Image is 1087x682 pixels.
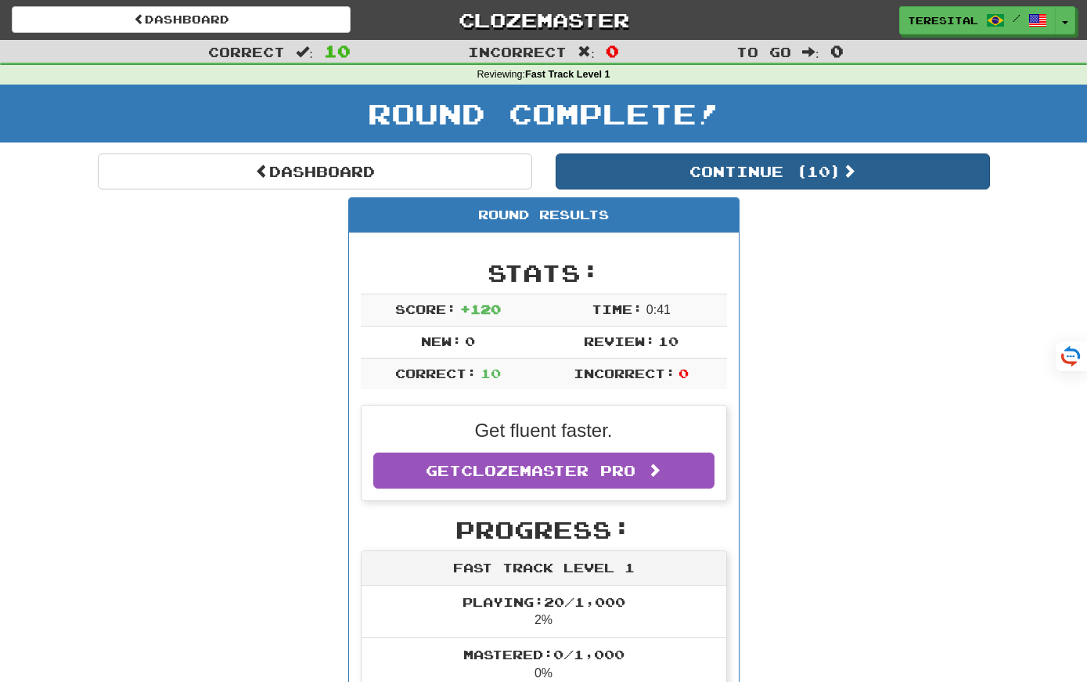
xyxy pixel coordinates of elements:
span: Incorrect: [574,366,675,381]
span: 10 [658,334,678,348]
span: Clozemaster Pro [461,462,635,479]
a: GetClozemaster Pro [373,453,714,489]
span: : [802,45,819,59]
span: Playing: 20 / 1,000 [463,594,625,609]
span: Correct [208,44,285,60]
span: / [1013,13,1020,23]
p: Get fluent faster. [373,417,714,444]
strong: Fast Track Level 1 [525,69,610,80]
span: : [578,45,595,59]
span: : [296,45,313,59]
span: Incorrect [468,44,567,60]
span: TeresitaL [908,13,978,27]
span: Correct: [395,366,477,381]
a: Dashboard [98,153,532,189]
span: Score: [395,301,456,316]
span: 0 [678,366,689,381]
li: 2% [362,586,726,639]
a: Clozemaster [374,6,713,34]
span: To go [736,44,791,60]
a: TeresitaL / [899,6,1056,34]
h2: Stats: [361,260,727,286]
span: 10 [324,41,351,60]
a: Dashboard [12,6,351,33]
button: Continue (10) [556,153,990,189]
span: + 120 [460,301,501,316]
span: Mastered: 0 / 1,000 [463,647,624,662]
div: Round Results [349,198,739,233]
div: Fast Track Level 1 [362,551,726,586]
span: 0 [606,41,619,60]
h2: Progress: [361,517,727,543]
span: Time: [592,301,642,316]
span: 0 [465,334,475,348]
span: New: [421,334,462,348]
span: 0 : 41 [646,303,671,316]
h1: Round Complete! [5,98,1082,129]
span: 0 [830,41,844,60]
span: Review: [584,334,655,348]
span: 10 [481,366,501,381]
